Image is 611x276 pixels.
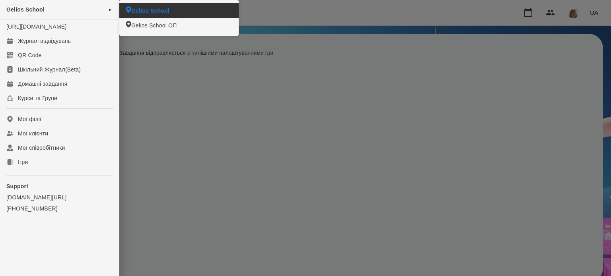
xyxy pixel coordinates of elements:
[131,7,169,15] span: Gelios School
[6,6,45,13] span: Gelios School
[18,144,65,152] div: Мої співробітники
[18,94,57,102] div: Курси та Групи
[6,205,113,212] a: [PHONE_NUMBER]
[18,80,67,88] div: Домашні завдання
[6,182,113,190] p: Support
[131,21,177,29] span: Gelios School ОП
[18,129,48,137] div: Мої клієнти
[108,6,113,13] span: ►
[18,37,71,45] div: Журнал відвідувань
[18,66,81,73] div: Шкільний Журнал(Beta)
[6,193,113,201] a: [DOMAIN_NAME][URL]
[18,115,41,123] div: Мої філії
[18,51,42,59] div: QR Code
[6,23,66,30] a: [URL][DOMAIN_NAME]
[18,158,28,166] div: Ігри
